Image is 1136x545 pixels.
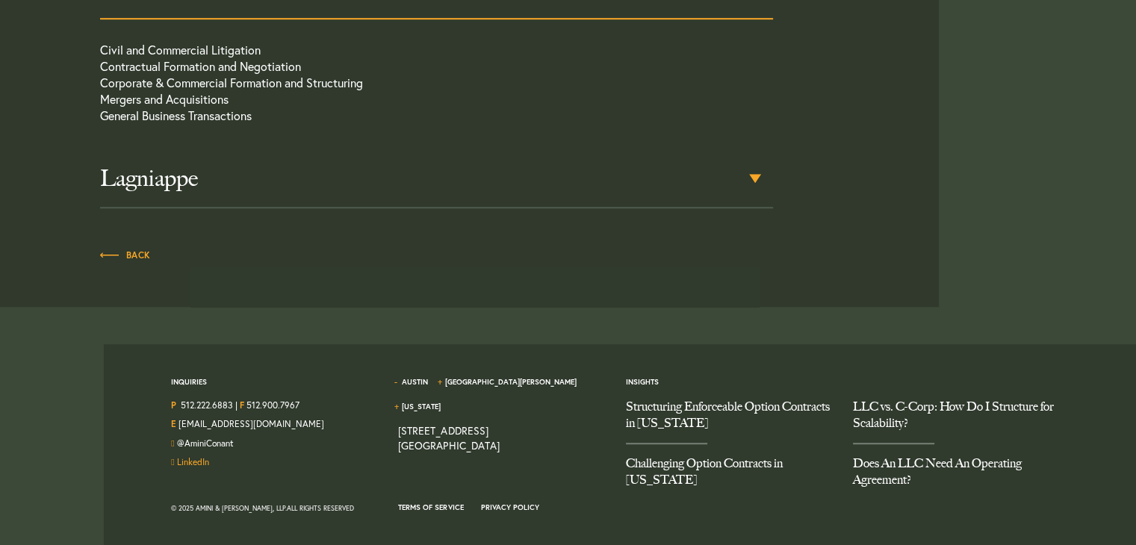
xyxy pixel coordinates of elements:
[100,42,707,131] p: Civil and Commercial Litigation Contractual Formation and Negotiation Corporate & Commercial Form...
[177,456,209,467] a: Join us on LinkedIn
[626,377,659,387] a: Insights
[445,377,577,387] a: [GEOGRAPHIC_DATA][PERSON_NAME]
[171,499,376,517] div: © 2025 Amini & [PERSON_NAME], LLP. All Rights Reserved
[853,444,1058,499] a: Does An LLC Need An Operating Agreement?
[481,502,539,512] a: Privacy Policy
[626,444,831,499] a: Challenging Option Contracts in Texas
[240,399,244,411] strong: F
[626,399,831,443] a: Structuring Enforceable Option Contracts in Texas
[398,423,499,452] a: View on map
[853,399,1058,443] a: LLC vs. C-Corp: How Do I Structure for Scalability?
[181,399,233,411] a: Call us at 5122226883
[398,502,463,512] a: Terms of Service
[100,165,774,192] h3: Lagniappe
[171,377,207,399] span: Inquiries
[402,377,428,387] a: Austin
[402,402,441,411] a: [US_STATE]
[171,418,176,429] strong: E
[171,399,176,411] strong: P
[179,418,324,429] a: Email Us
[177,437,234,449] a: Follow us on Twitter
[246,399,299,411] a: 512.900.7967
[235,399,238,414] span: |
[100,251,151,260] span: Back
[100,246,151,262] a: Back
